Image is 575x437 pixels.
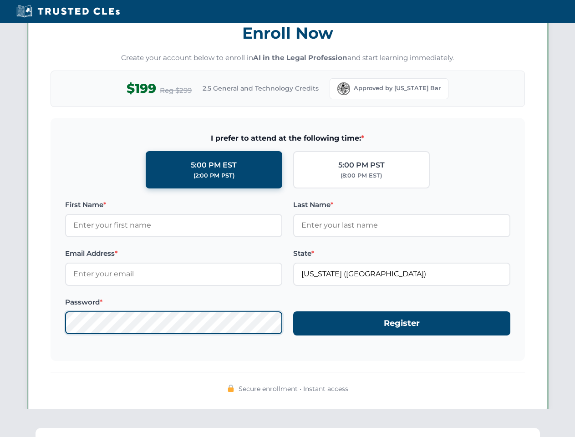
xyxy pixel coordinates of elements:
[293,199,510,210] label: Last Name
[51,53,525,63] p: Create your account below to enroll in and start learning immediately.
[337,82,350,95] img: Florida Bar
[293,248,510,259] label: State
[341,171,382,180] div: (8:00 PM EST)
[203,83,319,93] span: 2.5 General and Technology Credits
[253,53,347,62] strong: AI in the Legal Profession
[191,159,237,171] div: 5:00 PM EST
[65,199,282,210] label: First Name
[65,297,282,308] label: Password
[65,132,510,144] span: I prefer to attend at the following time:
[338,159,385,171] div: 5:00 PM PST
[160,85,192,96] span: Reg $299
[239,384,348,394] span: Secure enrollment • Instant access
[51,19,525,47] h3: Enroll Now
[354,84,441,93] span: Approved by [US_STATE] Bar
[227,385,234,392] img: 🔒
[293,311,510,335] button: Register
[65,214,282,237] input: Enter your first name
[193,171,234,180] div: (2:00 PM PST)
[293,263,510,285] input: Florida (FL)
[65,248,282,259] label: Email Address
[14,5,122,18] img: Trusted CLEs
[293,214,510,237] input: Enter your last name
[65,263,282,285] input: Enter your email
[127,78,156,99] span: $199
